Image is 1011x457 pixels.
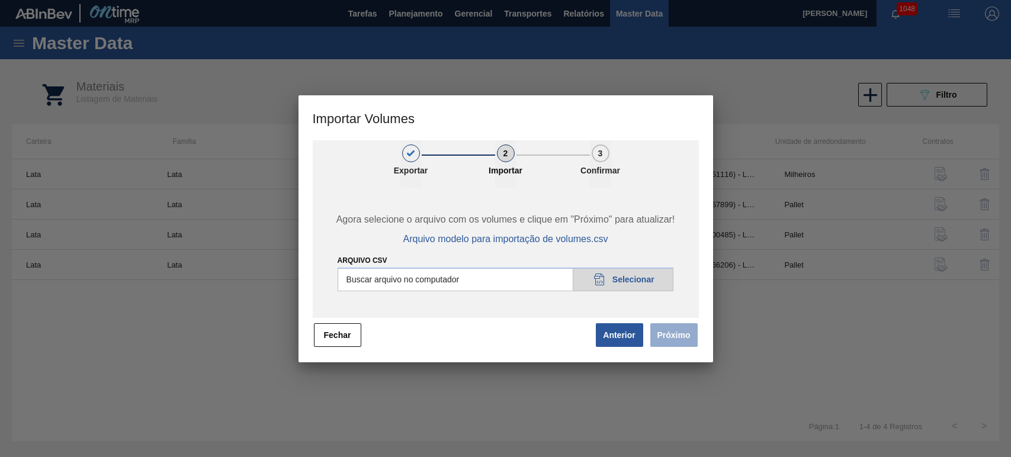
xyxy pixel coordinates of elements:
[338,256,387,265] label: Arquivo csv
[403,234,608,244] span: Arquivo modelo para importação de volumes.csv
[381,166,441,175] p: Exportar
[326,214,685,225] span: Agora selecione o arquivo com os volumes e clique em "Próximo" para atualizar!
[400,140,422,188] button: 1Exportar
[596,323,643,347] button: Anterior
[497,144,515,162] div: 2
[592,144,609,162] div: 3
[314,323,361,347] button: Fechar
[495,140,516,188] button: 2Importar
[476,166,535,175] p: Importar
[299,95,713,140] h3: Importar Volumes
[402,144,420,162] div: 1
[571,166,630,175] p: Confirmar
[590,140,611,188] button: 3Confirmar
